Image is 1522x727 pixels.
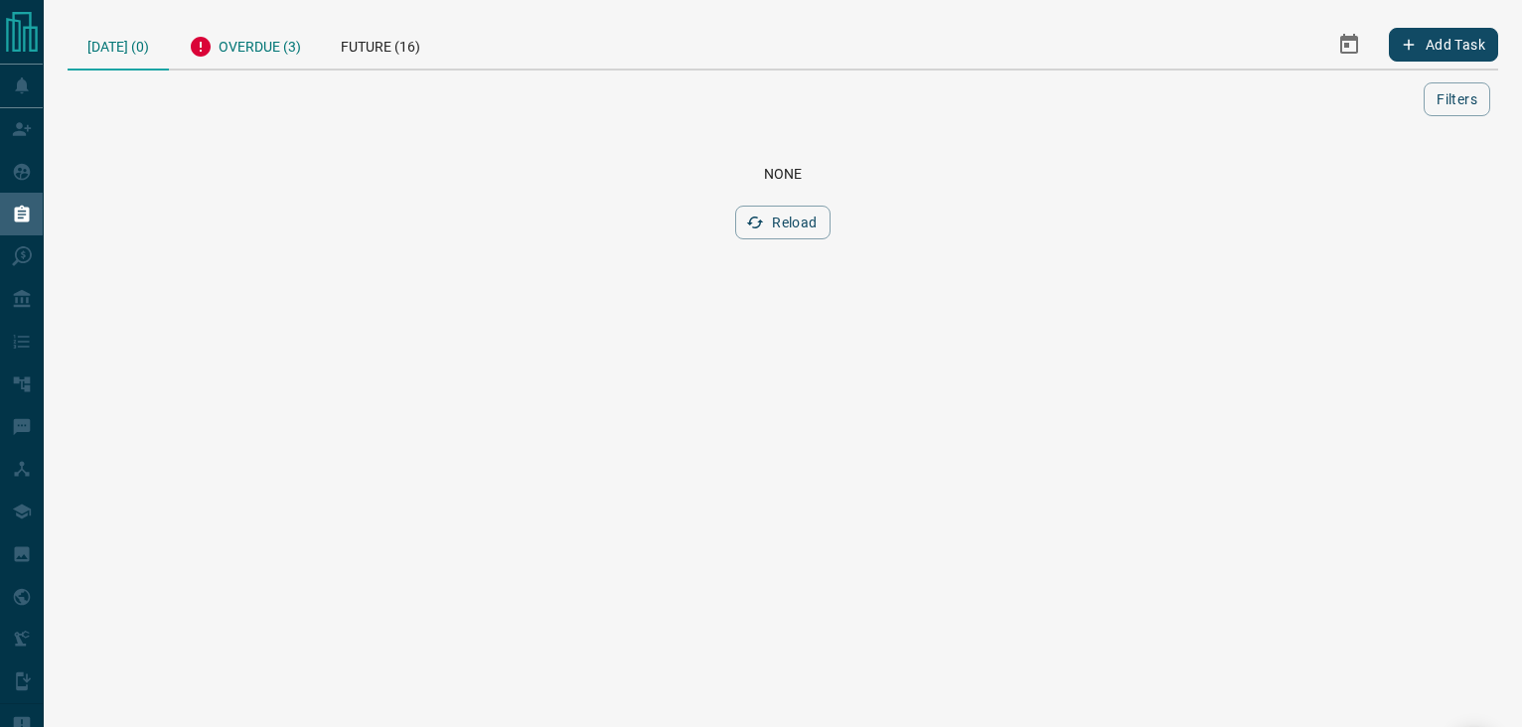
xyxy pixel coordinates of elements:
[735,206,830,239] button: Reload
[169,20,321,69] div: Overdue (3)
[1389,28,1498,62] button: Add Task
[68,20,169,71] div: [DATE] (0)
[321,20,440,69] div: Future (16)
[1325,21,1373,69] button: Select Date Range
[91,166,1474,182] div: None
[1424,82,1490,116] button: Filters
